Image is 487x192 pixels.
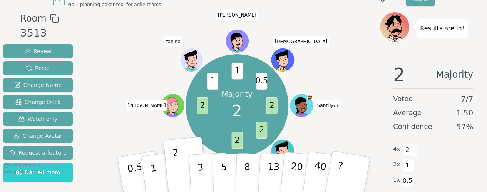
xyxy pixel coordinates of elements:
p: Results are in! [420,23,464,34]
span: 0.5 [256,73,267,90]
span: 2 [232,99,242,122]
span: 2 [393,65,405,84]
span: Santi is the host [306,94,312,100]
button: Change Name [3,78,73,92]
div: 3513 [20,25,59,41]
span: 1 [207,73,218,90]
span: Version 0.9.2 [12,162,40,169]
span: 2 x [393,160,400,169]
span: No.1 planning poker tool for agile teams [68,2,161,8]
span: 2 [197,97,208,114]
span: Click to change your name [164,36,182,47]
span: 2 [256,122,267,139]
span: 1.50 [456,107,473,118]
button: Request a feature [3,146,73,160]
span: 7 / 7 [461,93,473,104]
button: Click to change your avatar [290,94,313,117]
span: 2 [266,97,277,114]
button: Reset [3,61,73,75]
span: 1 [403,159,412,172]
button: Change Avatar [3,129,73,143]
span: Average [393,107,422,118]
span: 1 x [393,176,400,184]
button: Version0.9.2 [4,162,40,169]
span: Change Avatar [13,132,63,140]
span: Reveal [24,47,52,55]
span: Reset [26,64,50,72]
span: Click to change your name [216,10,258,20]
button: Reveal [3,44,73,58]
span: Watch only [18,115,58,123]
span: Last updated: [DATE] [4,170,43,174]
span: Click to change your name [273,36,329,47]
p: 2 [172,147,182,189]
span: Change Name [14,81,62,89]
span: Majority [436,65,473,84]
span: Request a feature [9,149,67,157]
p: Majority [221,88,253,99]
span: 2 [403,144,412,157]
button: Watch only [3,112,73,126]
span: Click to change your name [126,100,168,111]
span: (you) [329,104,338,108]
span: 2 [231,132,243,149]
span: Voted [393,93,413,104]
span: 1 [231,63,243,80]
button: Change Deck [3,95,73,109]
span: Confidence [393,121,432,132]
span: Room [20,12,46,25]
span: Click to change your name [315,100,340,111]
span: Change Deck [15,98,60,106]
span: 0.5 [403,174,412,187]
button: Named room [3,163,73,182]
span: 4 x [393,145,400,154]
span: 57 % [456,121,473,132]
